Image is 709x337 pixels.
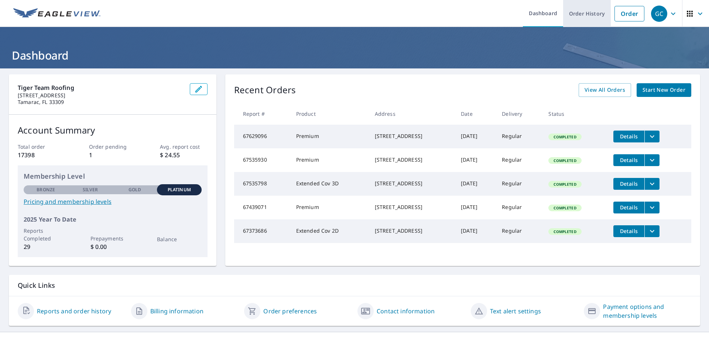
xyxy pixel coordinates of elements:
th: Product [290,103,369,125]
p: 1 [89,151,136,159]
p: Reports Completed [24,227,68,242]
div: [STREET_ADDRESS] [375,227,449,235]
a: Start New Order [637,83,691,97]
td: Extended Cov 2D [290,219,369,243]
button: detailsBtn-67439071 [613,202,644,213]
td: Regular [496,125,542,148]
p: Order pending [89,143,136,151]
a: Contact information [377,307,435,316]
a: Billing information [150,307,203,316]
p: Account Summary [18,124,208,137]
a: Pricing and membership levels [24,197,202,206]
a: View All Orders [579,83,631,97]
td: Premium [290,196,369,219]
span: Details [618,156,640,164]
p: $ 24.55 [160,151,207,159]
img: EV Logo [13,8,100,19]
td: 67535798 [234,172,290,196]
td: [DATE] [455,172,496,196]
td: Regular [496,148,542,172]
button: filesDropdownBtn-67373686 [644,225,660,237]
td: [DATE] [455,148,496,172]
button: filesDropdownBtn-67535798 [644,178,660,190]
td: Regular [496,196,542,219]
th: Report # [234,103,290,125]
span: Completed [549,158,580,163]
td: [DATE] [455,196,496,219]
button: filesDropdownBtn-67629096 [644,131,660,142]
p: Quick Links [18,281,691,290]
p: Tamarac, FL 33309 [18,99,184,105]
p: 29 [24,242,68,251]
button: detailsBtn-67535798 [613,178,644,190]
a: Payment options and membership levels [603,302,691,320]
td: Regular [496,172,542,196]
span: Completed [549,229,580,234]
button: detailsBtn-67535930 [613,154,644,166]
p: Prepayments [90,235,135,242]
span: Completed [549,182,580,187]
p: 2025 Year To Date [24,215,202,224]
span: Completed [549,205,580,210]
th: Date [455,103,496,125]
th: Delivery [496,103,542,125]
td: Extended Cov 3D [290,172,369,196]
p: Balance [157,235,201,243]
td: Premium [290,125,369,148]
span: Start New Order [643,85,685,95]
p: 17398 [18,151,65,159]
div: [STREET_ADDRESS] [375,203,449,211]
td: 67535930 [234,148,290,172]
span: Details [618,228,640,235]
p: Platinum [168,186,191,193]
td: Regular [496,219,542,243]
th: Address [369,103,455,125]
span: View All Orders [585,85,625,95]
span: Details [618,180,640,187]
button: filesDropdownBtn-67535930 [644,154,660,166]
button: detailsBtn-67629096 [613,131,644,142]
p: Total order [18,143,65,151]
td: 67629096 [234,125,290,148]
a: Order preferences [263,307,317,316]
p: Recent Orders [234,83,296,97]
div: GC [651,6,667,22]
a: Order [614,6,644,21]
th: Status [542,103,607,125]
td: 67439071 [234,196,290,219]
span: Details [618,204,640,211]
p: Membership Level [24,171,202,181]
td: 67373686 [234,219,290,243]
p: Avg. report cost [160,143,207,151]
p: $ 0.00 [90,242,135,251]
p: [STREET_ADDRESS] [18,92,184,99]
h1: Dashboard [9,48,700,63]
td: Premium [290,148,369,172]
span: Completed [549,134,580,139]
td: [DATE] [455,219,496,243]
span: Details [618,133,640,140]
p: Silver [83,186,98,193]
td: [DATE] [455,125,496,148]
a: Reports and order history [37,307,111,316]
p: Bronze [37,186,55,193]
a: Text alert settings [490,307,541,316]
p: Gold [129,186,141,193]
div: [STREET_ADDRESS] [375,132,449,140]
p: Tiger Team Roofing [18,83,184,92]
button: detailsBtn-67373686 [613,225,644,237]
div: [STREET_ADDRESS] [375,180,449,187]
div: [STREET_ADDRESS] [375,156,449,164]
button: filesDropdownBtn-67439071 [644,202,660,213]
